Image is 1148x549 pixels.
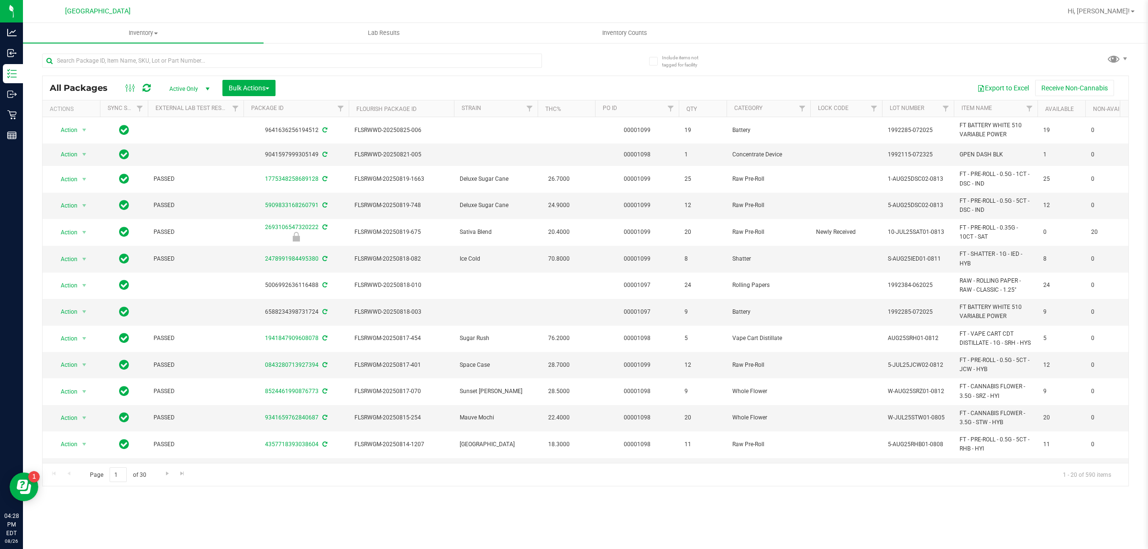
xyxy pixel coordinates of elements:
[1022,100,1038,117] a: Filter
[543,252,574,266] span: 70.8000
[119,225,129,239] span: In Sync
[176,467,189,480] a: Go to the last page
[1043,440,1080,449] span: 11
[684,150,721,159] span: 1
[119,123,129,137] span: In Sync
[684,175,721,184] span: 25
[242,232,350,242] div: Newly Received
[624,308,651,315] a: 00001097
[354,334,448,343] span: FLSRWGM-20250817-454
[1045,106,1074,112] a: Available
[354,175,448,184] span: FLSRWGM-20250819-1663
[52,148,78,161] span: Action
[354,361,448,370] span: FLSRWGM-20250817-401
[684,387,721,396] span: 9
[7,69,17,78] inline-svg: Inventory
[354,440,448,449] span: FLSRWGM-20250814-1207
[4,512,19,538] p: 04:28 PM EDT
[119,148,129,161] span: In Sync
[460,334,532,343] span: Sugar Rush
[1091,307,1127,317] span: 0
[732,228,805,237] span: Raw Pre-Roll
[888,440,948,449] span: 5-AUG25RHB01-0808
[460,413,532,422] span: Mauve Mochi
[1043,175,1080,184] span: 25
[4,538,19,545] p: 08/26
[154,334,238,343] span: PASSED
[65,7,131,15] span: [GEOGRAPHIC_DATA]
[1043,307,1080,317] span: 9
[624,441,651,448] a: 00001098
[264,23,504,43] a: Lab Results
[888,387,948,396] span: W-AUG25SRZ01-0812
[154,440,238,449] span: PASSED
[10,472,38,501] iframe: Resource center
[460,175,532,184] span: Deluxe Sugar Cane
[732,361,805,370] span: Raw Pre-Roll
[460,361,532,370] span: Space Case
[154,361,238,370] span: PASSED
[543,438,574,451] span: 18.3000
[119,278,129,292] span: In Sync
[52,305,78,318] span: Action
[78,199,90,212] span: select
[354,387,448,396] span: FLSRWGM-20250817-070
[354,201,448,210] span: FLSRWGM-20250819-748
[333,100,349,117] a: Filter
[1091,126,1127,135] span: 0
[732,413,805,422] span: Whole Flower
[1091,281,1127,290] span: 0
[960,223,1032,242] span: FT - PRE-ROLL - 0.35G - 10CT - SAT
[119,438,129,451] span: In Sync
[321,151,327,158] span: Sync from Compliance System
[732,150,805,159] span: Concentrate Device
[228,100,243,117] a: Filter
[960,150,1032,159] span: GPEN DASH BLK
[7,89,17,99] inline-svg: Outbound
[50,106,96,112] div: Actions
[545,106,561,112] a: THC%
[684,254,721,264] span: 8
[78,385,90,398] span: select
[265,388,319,395] a: 8524461990876773
[321,224,327,231] span: Sync from Compliance System
[624,176,651,182] a: 00001099
[961,105,992,111] a: Item Name
[960,121,1032,139] span: FT BATTERY WHITE 510 VARIABLE POWER
[321,441,327,448] span: Sync from Compliance System
[1043,334,1080,343] span: 5
[321,255,327,262] span: Sync from Compliance System
[960,409,1032,427] span: FT - CANNABIS FLOWER - 3.5G - STW - HYB
[265,202,319,209] a: 5909833168260791
[684,361,721,370] span: 12
[624,255,651,262] a: 00001099
[624,151,651,158] a: 00001098
[7,28,17,37] inline-svg: Analytics
[1093,106,1136,112] a: Non-Available
[732,440,805,449] span: Raw Pre-Roll
[684,228,721,237] span: 20
[119,384,129,398] span: In Sync
[242,281,350,290] div: 5006992636116488
[7,48,17,58] inline-svg: Inbound
[888,413,948,422] span: W-JUL25STW01-0805
[734,105,762,111] a: Category
[160,467,174,480] a: Go to the next page
[684,201,721,210] span: 12
[119,411,129,424] span: In Sync
[1043,281,1080,290] span: 24
[732,281,805,290] span: Rolling Papers
[960,435,1032,453] span: FT - PRE-ROLL - 0.5G - 5CT - RHB - HYI
[624,127,651,133] a: 00001099
[1055,467,1119,482] span: 1 - 20 of 590 items
[888,175,948,184] span: 1-AUG25DSC02-0813
[1091,361,1127,370] span: 0
[119,331,129,345] span: In Sync
[816,228,876,237] span: Newly Received
[890,105,924,111] a: Lot Number
[52,411,78,425] span: Action
[52,332,78,345] span: Action
[23,23,264,43] a: Inventory
[462,105,481,111] a: Strain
